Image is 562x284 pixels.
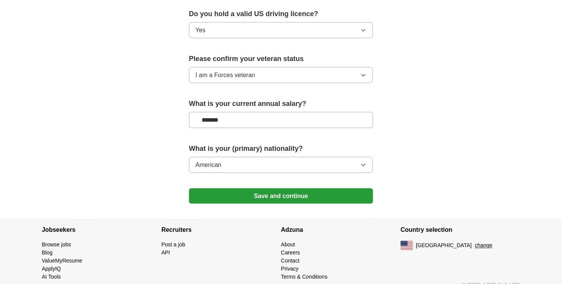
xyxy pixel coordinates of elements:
span: I am a Forces veteran [196,71,255,80]
a: Browse jobs [42,242,71,248]
button: I am a Forces veteran [189,67,373,83]
a: About [281,242,295,248]
button: Save and continue [189,188,373,204]
a: API [161,250,170,256]
a: Terms & Conditions [281,274,327,280]
a: AI Tools [42,274,61,280]
span: American [196,160,222,170]
img: US flag [401,241,413,250]
a: Contact [281,258,299,264]
a: ValueMyResume [42,258,82,264]
label: Do you hold a valid US driving licence? [189,9,373,19]
a: Post a job [161,242,185,248]
a: Blog [42,250,53,256]
h4: Country selection [401,220,520,241]
label: What is your (primary) nationality? [189,144,373,154]
a: Careers [281,250,300,256]
button: Yes [189,22,373,38]
label: What is your current annual salary? [189,99,373,109]
span: Yes [196,26,205,35]
a: ApplyIQ [42,266,61,272]
button: American [189,157,373,173]
span: [GEOGRAPHIC_DATA] [416,242,472,250]
button: change [475,242,493,250]
a: Privacy [281,266,299,272]
label: Please confirm your veteran status [189,54,373,64]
